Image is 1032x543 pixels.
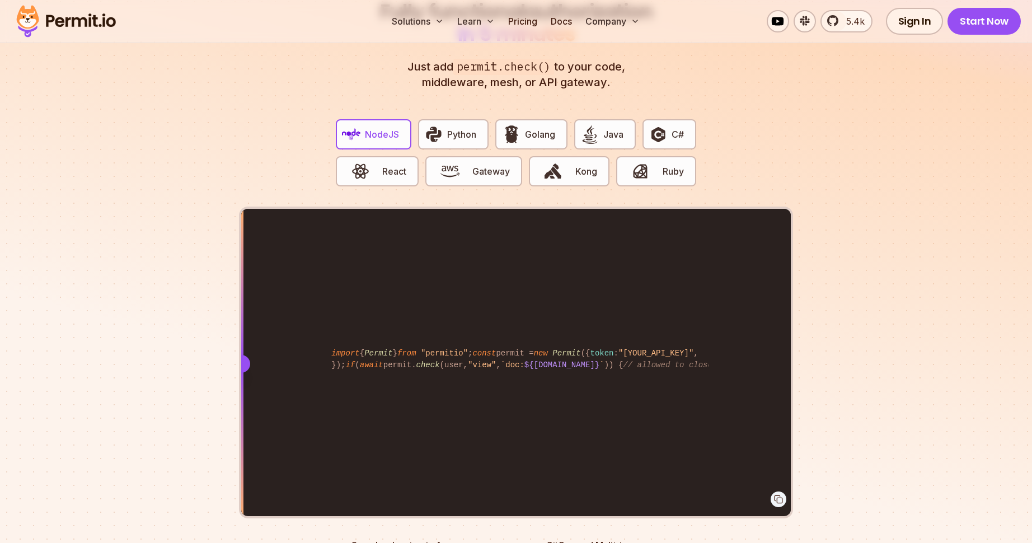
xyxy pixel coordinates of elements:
span: "permitio" [421,349,468,358]
span: check [416,361,440,369]
span: Gateway [472,165,510,178]
a: Pricing [504,10,542,32]
span: Golang [525,128,555,141]
img: Java [580,125,599,144]
span: token [590,349,613,358]
h2: authorization [377,1,655,45]
span: permit.check() [453,59,554,75]
button: Learn [453,10,499,32]
img: Kong [543,162,562,181]
span: "view" [468,361,496,369]
p: Just add to your code, middleware, mesh, or API gateway. [395,59,637,90]
code: { } ; permit = ({ : , }); ( permit. (user, , )) { } [323,339,708,380]
span: Permit [552,349,580,358]
span: Permit [364,349,392,358]
span: const [472,349,496,358]
button: Solutions [387,10,448,32]
img: React [351,162,370,181]
img: Python [424,125,443,144]
span: React [382,165,406,178]
span: Python [447,128,476,141]
img: C# [649,125,668,144]
img: Permit logo [11,2,121,40]
span: // allowed to close issue [623,361,740,369]
span: Kong [575,165,597,178]
span: Ruby [663,165,684,178]
span: if [346,361,355,369]
span: "[YOUR_API_KEY]" [618,349,693,358]
a: Sign In [886,8,944,35]
img: Golang [502,125,521,144]
img: Ruby [631,162,650,181]
img: Gateway [440,162,459,181]
span: new [534,349,548,358]
a: Start Now [947,8,1021,35]
span: NodeJS [365,128,399,141]
img: NodeJS [342,125,361,144]
button: Company [581,10,644,32]
span: await [360,361,383,369]
span: import [331,349,359,358]
span: ${[DOMAIN_NAME]} [524,361,599,369]
span: 5.4k [839,15,865,28]
span: from [397,349,416,358]
span: `doc: ` [501,361,604,369]
a: Docs [546,10,576,32]
span: Java [603,128,623,141]
span: C# [672,128,684,141]
a: 5.4k [820,10,872,32]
